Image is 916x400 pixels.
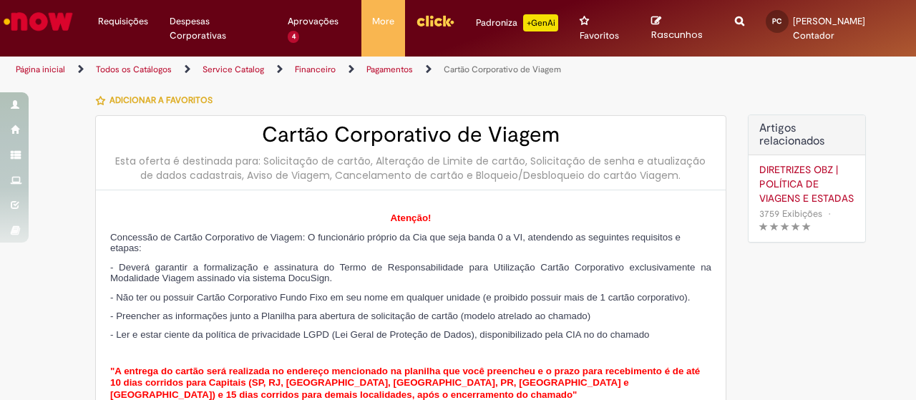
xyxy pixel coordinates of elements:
[109,94,213,106] span: Adicionar a Favoritos
[759,162,854,205] a: DIRETRIZES OBZ | POLÍTICA DE VIAGENS E ESTADAS
[523,14,558,31] p: +GenAi
[416,10,454,31] img: click_logo_yellow_360x200.png
[110,366,700,400] span: "A entrega do cartão será realizada no endereço mencionado na planilha que você preencheu e o pra...
[372,14,394,29] span: More
[759,122,854,147] h3: Artigos relacionados
[390,213,431,223] span: Atenção!
[651,15,713,42] a: Rascunhos
[110,262,711,284] span: - Deverá garantir a formalização e assinatura do Termo de Responsabilidade para Utilização Cartão...
[295,64,336,75] a: Financeiro
[170,14,266,43] span: Despesas Corporativas
[651,28,703,42] span: Rascunhos
[110,292,690,303] span: - Não ter ou possuir Cartão Corporativo Fundo Fixo em seu nome em qualquer unidade (e proibido po...
[96,64,172,75] a: Todos os Catálogos
[98,14,148,29] span: Requisições
[110,232,681,254] span: Concessão de Cartão Corporativo de Viagem: O funcionário próprio da Cia que seja banda 0 a VI, at...
[110,154,711,182] div: Esta oferta é destinada para: Solicitação de cartão, Alteração de Limite de cartão, Solicitação d...
[580,29,619,43] span: Favoritos
[793,15,865,42] span: [PERSON_NAME] Contador
[366,64,413,75] a: Pagamentos
[476,14,558,31] div: Padroniza
[16,64,65,75] a: Página inicial
[95,85,220,115] button: Adicionar a Favoritos
[288,14,338,29] span: Aprovações
[825,204,834,223] span: •
[288,31,300,43] span: 4
[110,311,590,321] span: - Preencher as informações junto a Planilha para abertura de solicitação de cartão (modelo atrela...
[11,57,600,83] ul: Trilhas de página
[110,123,711,147] h2: Cartão Corporativo de Viagem
[110,329,649,340] span: - Ler e estar ciente da política de privacidade LGPD (Lei Geral de Proteção de Dados), disponibil...
[444,64,561,75] a: Cartão Corporativo de Viagem
[203,64,264,75] a: Service Catalog
[1,7,75,36] img: ServiceNow
[772,16,781,26] span: PC
[759,208,822,220] span: 3759 Exibições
